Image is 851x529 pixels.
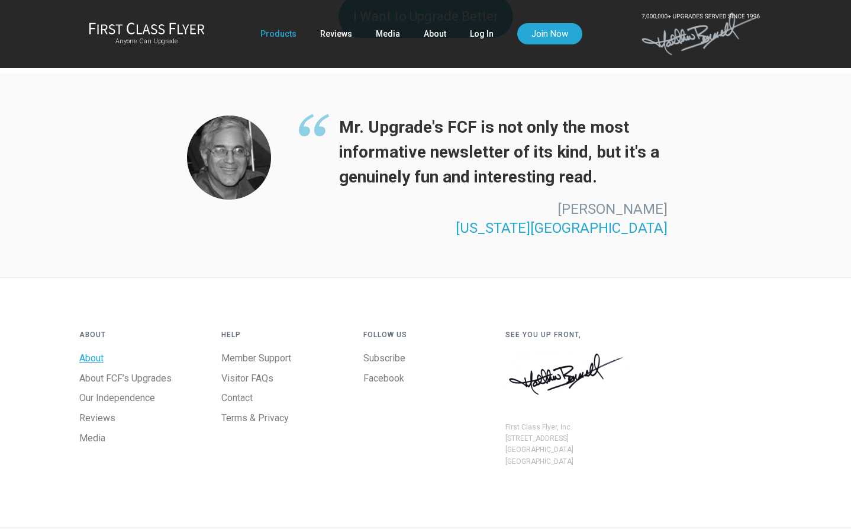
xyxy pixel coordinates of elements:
small: Anyone Can Upgrade [89,37,205,46]
span: [PERSON_NAME] [557,201,668,217]
a: Reviews [320,23,352,44]
span: [US_STATE][GEOGRAPHIC_DATA] [456,220,668,236]
a: Products [260,23,296,44]
a: Our Independence [79,392,155,403]
a: Member Support [221,352,291,364]
a: Contact [221,392,253,403]
h4: Follow Us [363,331,488,339]
a: About FCF’s Upgrades [79,373,172,384]
div: First Class Flyer, Inc. [505,422,630,433]
a: First Class FlyerAnyone Can Upgrade [89,22,205,46]
a: Visitor FAQs [221,373,273,384]
img: First Class Flyer [89,22,205,34]
a: About [79,352,104,364]
a: Facebook [363,373,404,384]
span: Mr. Upgrade's FCF is not only the most informative newsletter of its kind, but it's a genuinely f... [298,115,668,190]
h4: Help [221,331,346,339]
a: Subscribe [363,352,405,364]
a: Media [79,432,105,444]
img: Matthew J. Bennett [505,351,630,398]
a: Reviews [79,412,115,424]
h4: See You Up Front, [505,331,630,339]
a: Terms & Privacy [221,412,289,424]
h4: About [79,331,204,339]
div: [STREET_ADDRESS] [GEOGRAPHIC_DATA] [GEOGRAPHIC_DATA] [505,433,630,467]
img: Beckerman [187,115,271,200]
a: Log In [470,23,494,44]
a: About [424,23,446,44]
a: Join Now [517,23,582,44]
a: Media [376,23,400,44]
